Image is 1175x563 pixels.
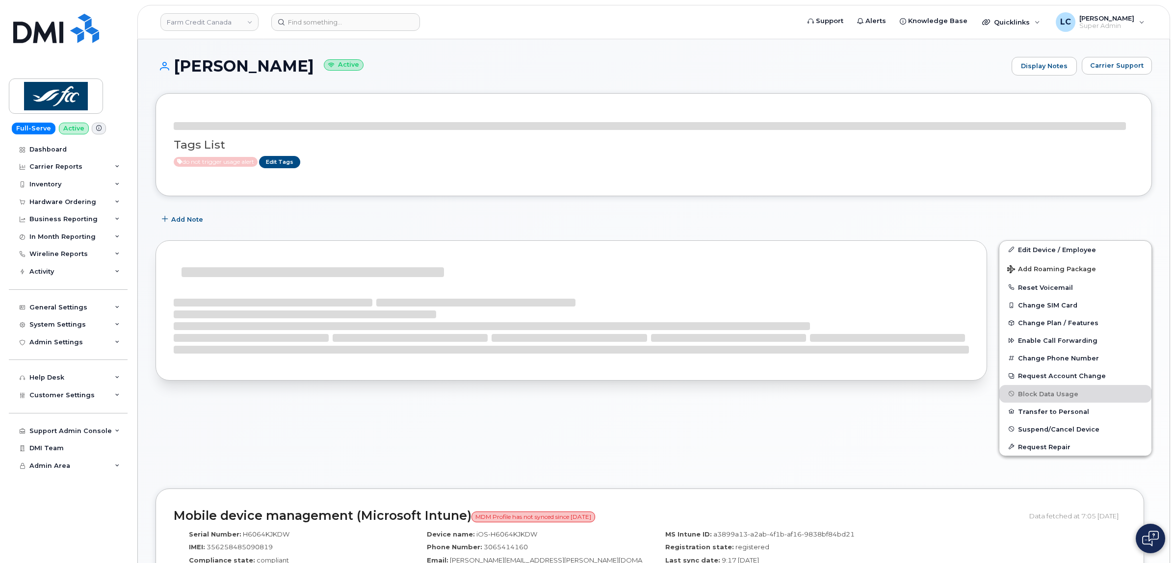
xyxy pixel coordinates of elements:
button: Transfer to Personal [999,403,1151,420]
span: Add Note [171,215,203,224]
button: Add Roaming Package [999,258,1151,279]
span: 356258485090819 [207,543,273,551]
span: Add Roaming Package [1007,265,1096,275]
button: Add Note [156,211,211,229]
button: Carrier Support [1082,57,1152,75]
span: Enable Call Forwarding [1018,337,1097,344]
label: Device name: [427,530,475,539]
span: Active [174,157,258,167]
button: Change Plan / Features [999,314,1151,332]
button: Reset Voicemail [999,279,1151,296]
a: Edit Tags [259,156,300,168]
label: IMEI: [189,542,205,552]
small: Active [324,59,364,71]
span: Change Plan / Features [1018,319,1098,327]
span: Suspend/Cancel Device [1018,425,1099,433]
span: MDM Profile has not synced since [DATE] [471,512,595,522]
img: Open chat [1142,531,1159,546]
button: Change SIM Card [999,296,1151,314]
a: Edit Device / Employee [999,241,1151,258]
div: Data fetched at 7:05 [DATE] [1029,507,1126,525]
span: H6064KJKDW [243,530,289,538]
label: MS Intune ID: [665,530,712,539]
button: Block Data Usage [999,385,1151,403]
span: registered [735,543,769,551]
a: Display Notes [1012,57,1077,76]
h3: Tags List [174,139,1134,151]
label: Phone Number: [427,542,482,552]
button: Request Repair [999,438,1151,456]
h1: [PERSON_NAME] [156,57,1007,75]
span: Carrier Support [1090,61,1144,70]
label: Registration state: [665,542,734,552]
button: Change Phone Number [999,349,1151,367]
button: Request Account Change [999,367,1151,384]
span: iOS-H6064KJKDW [476,530,537,538]
span: a3899a13-a2ab-4f1b-af16-9838bf84bd21 [713,530,855,538]
label: Serial Number: [189,530,241,539]
span: 3065414160 [484,543,528,551]
button: Suspend/Cancel Device [999,420,1151,438]
h2: Mobile device management (Microsoft Intune) [174,509,1022,523]
button: Enable Call Forwarding [999,332,1151,349]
